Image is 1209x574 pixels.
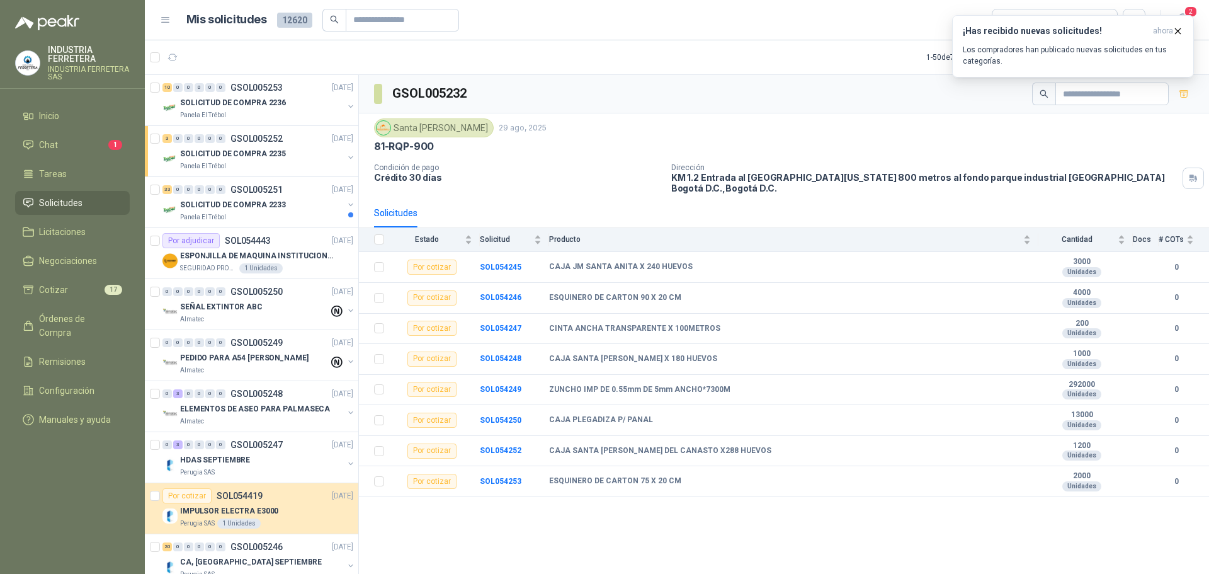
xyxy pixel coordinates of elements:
[230,338,283,347] p: GSOL005249
[162,386,356,427] a: 0 3 0 0 0 0 GSOL005248[DATE] Company LogoELEMENTOS DE ASEO PARA PALMASECAAlmatec
[549,235,1021,244] span: Producto
[180,403,330,415] p: ELEMENTOS DE ASEO PARA PALMASECA
[162,100,178,115] img: Company Logo
[15,191,130,215] a: Solicitudes
[480,416,521,425] a: SOL054250
[205,542,215,551] div: 0
[39,283,68,297] span: Cotizar
[407,474,457,489] div: Por cotizar
[15,15,79,30] img: Logo peakr
[162,284,356,324] a: 0 0 0 0 0 0 GSOL005250[DATE] Company LogoSEÑAL EXTINTOR ABCAlmatec
[332,286,353,298] p: [DATE]
[108,140,122,150] span: 1
[1062,328,1101,338] div: Unidades
[180,352,309,364] p: PEDIDO PARA A54 [PERSON_NAME]
[1159,353,1194,365] b: 0
[162,488,212,503] div: Por cotizar
[407,352,457,367] div: Por cotizar
[180,263,237,273] p: SEGURIDAD PROVISER LTDA
[1159,323,1194,335] b: 0
[377,121,390,135] img: Company Logo
[173,287,183,296] div: 0
[173,134,183,143] div: 0
[180,97,286,109] p: SOLICITUD DE COMPRA 2236
[374,163,661,172] p: Condición de pago
[39,196,82,210] span: Solicitudes
[480,385,521,394] b: SOL054249
[216,338,225,347] div: 0
[180,505,278,517] p: IMPULSOR ELECTRA E3000
[1171,9,1194,32] button: 2
[963,44,1183,67] p: Los compradores han publicado nuevas solicitudes en tus categorías.
[480,324,521,333] a: SOL054247
[1062,267,1101,277] div: Unidades
[162,457,178,473] img: Company Logo
[1159,384,1194,396] b: 0
[39,254,97,268] span: Negociaciones
[162,202,178,217] img: Company Logo
[480,235,531,244] span: Solicitud
[39,109,59,123] span: Inicio
[184,185,193,194] div: 0
[1000,13,1026,27] div: Todas
[230,83,283,92] p: GSOL005253
[407,321,457,336] div: Por cotizar
[332,439,353,451] p: [DATE]
[332,388,353,400] p: [DATE]
[1159,235,1184,244] span: # COTs
[1133,227,1159,252] th: Docs
[1038,319,1125,329] b: 200
[225,236,271,245] p: SOL054443
[407,260,457,275] div: Por cotizar
[195,389,204,398] div: 0
[180,212,226,222] p: Panela El Trébol
[499,122,547,134] p: 29 ago, 2025
[392,84,468,103] h3: GSOL005232
[332,235,353,247] p: [DATE]
[216,542,225,551] div: 0
[480,477,521,486] a: SOL054253
[39,384,94,398] span: Configuración
[332,184,353,196] p: [DATE]
[1038,257,1125,267] b: 3000
[549,227,1038,252] th: Producto
[180,250,337,262] p: ESPONJILLA DE MAQUINA INSTITUCIONAL-NEGRA X 12 UNIDADES
[195,440,204,449] div: 0
[230,542,283,551] p: GSOL005246
[180,468,215,478] p: Perugia SAS
[1062,359,1101,369] div: Unidades
[216,83,225,92] div: 0
[15,162,130,186] a: Tareas
[230,389,283,398] p: GSOL005248
[480,227,549,252] th: Solicitud
[15,379,130,403] a: Configuración
[1062,420,1101,430] div: Unidades
[480,293,521,302] b: SOL054246
[216,134,225,143] div: 0
[162,304,178,319] img: Company Logo
[184,83,193,92] div: 0
[15,133,130,157] a: Chat1
[184,389,193,398] div: 0
[162,440,172,449] div: 0
[15,350,130,374] a: Remisiones
[230,440,283,449] p: GSOL005247
[480,263,521,272] b: SOL054245
[184,287,193,296] div: 0
[963,26,1148,37] h3: ¡Has recibido nuevas solicitudes!
[407,290,457,306] div: Por cotizar
[162,355,178,370] img: Company Logo
[162,182,356,222] a: 33 0 0 0 0 0 GSOL005251[DATE] Company LogoSOLICITUD DE COMPRA 2233Panela El Trébol
[173,185,183,194] div: 0
[239,263,283,273] div: 1 Unidades
[195,185,204,194] div: 0
[205,440,215,449] div: 0
[145,483,358,534] a: Por cotizarSOL054419[DATE] Company LogoIMPULSOR ELECTRA E3000Perugia SAS1 Unidades
[162,253,178,268] img: Company Logo
[332,490,353,502] p: [DATE]
[1159,261,1194,273] b: 0
[1062,481,1101,491] div: Unidades
[230,185,283,194] p: GSOL005251
[162,508,178,524] img: Company Logo
[671,163,1178,172] p: Dirección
